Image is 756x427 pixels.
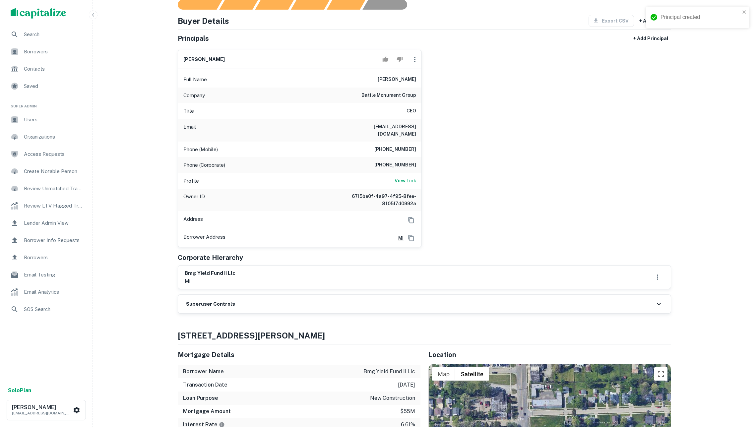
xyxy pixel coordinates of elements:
[24,65,83,73] span: Contacts
[400,407,415,415] p: $55m
[654,367,667,381] button: Toggle fullscreen view
[183,407,231,415] h6: Mortgage Amount
[183,161,225,169] p: Phone (Corporate)
[361,91,416,99] h6: battle monument group
[337,123,416,138] h6: [EMAIL_ADDRESS][DOMAIN_NAME]
[183,394,218,402] h6: Loan Purpose
[24,202,83,210] span: Review LTV Flagged Transactions
[5,78,87,94] a: Saved
[5,215,87,231] a: Lender Admin View
[5,95,87,112] li: Super Admin
[183,381,227,389] h6: Transaction Date
[5,250,87,266] a: Borrowers
[178,15,229,27] h4: Buyer Details
[5,267,87,283] a: Email Testing
[24,305,83,313] span: SOS Search
[393,234,404,242] a: MI
[5,232,87,248] a: Borrower Info Requests
[183,76,207,84] p: Full Name
[363,368,415,376] p: bmg yield fund ii llc
[5,301,87,317] a: SOS Search
[370,394,415,402] p: new construction
[178,350,420,360] h5: Mortgage Details
[24,288,83,296] span: Email Analytics
[24,236,83,244] span: Borrower Info Requests
[406,215,416,225] button: Copy Address
[742,9,747,16] button: close
[380,53,391,66] button: Accept
[185,277,235,285] p: mi
[24,185,83,193] span: Review Unmatched Transactions
[378,76,416,84] h6: [PERSON_NAME]
[24,133,83,141] span: Organizations
[183,91,205,99] p: Company
[24,254,83,262] span: Borrowers
[5,163,87,179] a: Create Notable Person
[395,177,416,185] a: View Link
[406,233,416,243] button: Copy Address
[24,167,83,175] span: Create Notable Person
[5,112,87,128] a: Users
[183,233,225,243] p: Borrower Address
[183,123,196,138] p: Email
[178,33,209,43] h5: Principals
[661,13,740,21] div: Principal created
[24,82,83,90] span: Saved
[5,146,87,162] div: Access Requests
[24,271,83,279] span: Email Testing
[12,410,72,416] p: [EMAIL_ADDRESS][DOMAIN_NAME]
[183,368,224,376] h6: Borrower Name
[186,300,235,308] h6: Superuser Controls
[183,56,225,63] h6: [PERSON_NAME]
[5,129,87,145] a: Organizations
[394,53,406,66] button: Reject
[7,400,86,420] button: [PERSON_NAME][EMAIL_ADDRESS][DOMAIN_NAME]
[12,405,72,410] h6: [PERSON_NAME]
[185,270,235,277] h6: bmg yield fund ii llc
[407,107,416,115] h6: CEO
[8,387,31,394] strong: Solo Plan
[24,30,83,38] span: Search
[5,198,87,214] a: Review LTV Flagged Transactions
[5,44,87,60] a: Borrowers
[337,193,416,207] h6: 6715be0f-4a97-4f95-8fee-8f0517d0992a
[24,219,83,227] span: Lender Admin View
[455,367,489,381] button: Show satellite imagery
[637,15,671,27] button: + Add Owner
[24,48,83,56] span: Borrowers
[5,284,87,300] a: Email Analytics
[183,177,199,185] p: Profile
[24,116,83,124] span: Users
[183,215,203,225] p: Address
[374,161,416,169] h6: [PHONE_NUMBER]
[178,253,243,263] h5: Corporate Hierarchy
[374,146,416,153] h6: [PHONE_NUMBER]
[178,330,671,341] h4: [STREET_ADDRESS][PERSON_NAME]
[428,350,671,360] h5: Location
[5,61,87,77] div: Contacts
[723,374,756,406] div: Chat Widget
[24,150,83,158] span: Access Requests
[5,27,87,42] a: Search
[631,32,671,44] button: + Add Principal
[5,181,87,197] a: Review Unmatched Transactions
[398,381,415,389] p: [DATE]
[11,8,66,19] img: capitalize-logo.png
[395,177,416,184] h6: View Link
[8,387,31,395] a: SoloPlan
[183,107,194,115] p: Title
[183,146,218,153] p: Phone (Mobile)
